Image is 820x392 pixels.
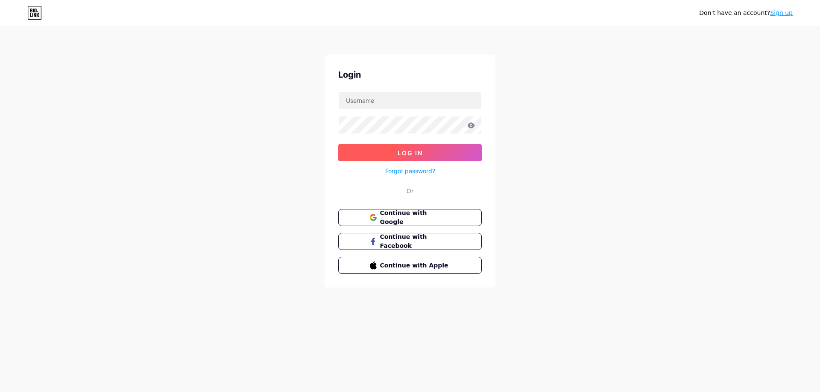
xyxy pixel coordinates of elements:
[380,209,451,226] span: Continue with Google
[770,9,793,16] a: Sign up
[338,209,482,226] button: Continue with Google
[385,166,435,175] a: Forgot password?
[407,186,413,195] div: Or
[338,144,482,161] button: Log In
[338,233,482,250] button: Continue with Facebook
[338,68,482,81] div: Login
[380,261,451,270] span: Continue with Apple
[699,9,793,17] div: Don't have an account?
[380,232,451,250] span: Continue with Facebook
[338,257,482,274] button: Continue with Apple
[398,149,423,157] span: Log In
[339,92,481,109] input: Username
